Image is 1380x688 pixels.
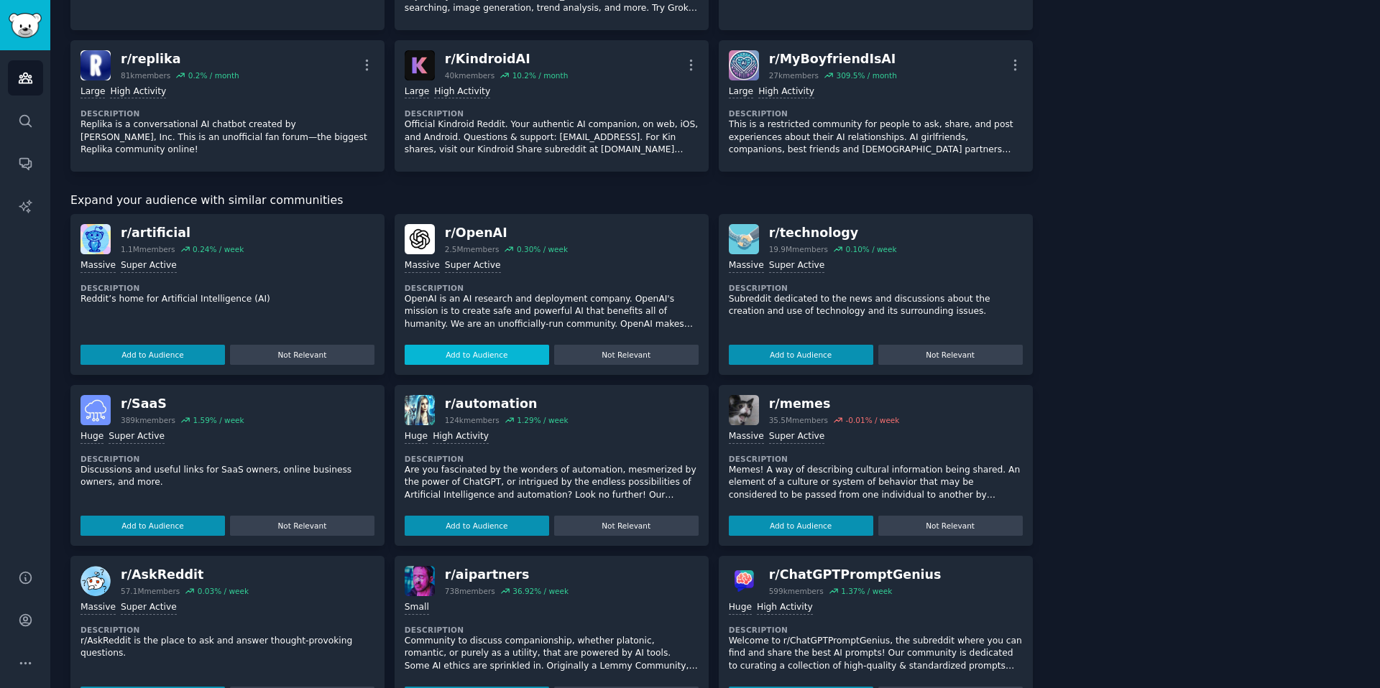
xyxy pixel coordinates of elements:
img: replika [80,50,111,80]
button: Add to Audience [729,345,873,365]
div: 389k members [121,415,175,425]
p: Official Kindroid Reddit. Your authentic AI companion, on web, iOS, and Android. Questions & supp... [405,118,699,157]
p: Reddit’s home for Artificial Intelligence (AI) [80,293,374,306]
a: replikar/replika81kmembers0.2% / monthLargeHigh ActivityDescriptionReplika is a conversational AI... [70,40,385,172]
div: 1.29 % / week [517,415,568,425]
div: 309.5 % / month [836,70,896,80]
a: KindroidAIr/KindroidAI40kmembers10.2% / monthLargeHigh ActivityDescriptionOfficial Kindroid Reddi... [395,40,709,172]
div: Super Active [769,259,825,273]
p: Welcome to r/ChatGPTPromptGenius, the subreddit where you can find and share the best AI prompts!... [729,635,1023,673]
div: Large [729,85,753,99]
p: OpenAI is an AI research and deployment company. OpenAI's mission is to create safe and powerful ... [405,293,699,331]
div: r/ MyBoyfriendIsAI [769,50,897,68]
img: SaaS [80,395,111,425]
div: Huge [80,430,103,444]
dt: Description [405,454,699,464]
img: KindroidAI [405,50,435,80]
div: 10.2 % / month [512,70,569,80]
p: Community to discuss companionship, whether platonic, romantic, or purely as a utility, that are ... [405,635,699,673]
button: Add to Audience [80,345,225,365]
div: r/ ChatGPTPromptGenius [769,566,942,584]
div: 35.5M members [769,415,828,425]
button: Not Relevant [230,345,374,365]
div: Super Active [445,259,501,273]
div: r/ technology [769,224,897,242]
div: Super Active [121,259,177,273]
img: GummySearch logo [9,13,42,38]
div: r/ replika [121,50,239,68]
div: Large [80,85,105,99]
div: 36.92 % / week [512,586,569,596]
div: Massive [405,259,440,273]
div: Massive [80,601,116,615]
button: Not Relevant [230,516,374,536]
div: r/ AskReddit [121,566,249,584]
button: Not Relevant [554,516,699,536]
div: Super Active [769,430,825,444]
img: technology [729,224,759,254]
p: Replika is a conversational AI chatbot created by [PERSON_NAME], Inc. This is an unofficial fan f... [80,118,374,157]
div: 738 members [445,586,495,596]
div: r/ KindroidAI [445,50,568,68]
dt: Description [405,108,699,118]
button: Not Relevant [878,345,1023,365]
button: Add to Audience [405,345,549,365]
div: 1.37 % / week [841,586,892,596]
p: Discussions and useful links for SaaS owners, online business owners, and more. [80,464,374,489]
div: 57.1M members [121,586,180,596]
div: 27k members [769,70,819,80]
button: Not Relevant [878,516,1023,536]
div: 40k members [445,70,494,80]
div: Massive [729,430,764,444]
img: aipartners [405,566,435,596]
p: Memes! A way of describing cultural information being shared. An element of a culture or system o... [729,464,1023,502]
button: Add to Audience [80,516,225,536]
div: r/ automation [445,395,569,413]
dt: Description [729,454,1023,464]
div: Massive [729,259,764,273]
div: High Activity [110,85,166,99]
dt: Description [80,108,374,118]
div: r/ SaaS [121,395,244,413]
dt: Description [405,625,699,635]
div: 0.10 % / week [845,244,896,254]
dt: Description [729,108,1023,118]
div: Massive [80,259,116,273]
button: Add to Audience [729,516,873,536]
div: r/ OpenAI [445,224,568,242]
div: 1.1M members [121,244,175,254]
button: Add to Audience [405,516,549,536]
div: 81k members [121,70,170,80]
img: MyBoyfriendIsAI [729,50,759,80]
span: Expand your audience with similar communities [70,192,343,210]
div: 2.5M members [445,244,500,254]
img: AskReddit [80,566,111,596]
div: r/ aipartners [445,566,569,584]
div: 124k members [445,415,500,425]
p: Subreddit dedicated to the news and discussions about the creation and use of technology and its ... [729,293,1023,318]
a: MyBoyfriendIsAIr/MyBoyfriendIsAI27kmembers309.5% / monthLargeHigh ActivityDescriptionThis is a re... [719,40,1033,172]
p: Are you fascinated by the wonders of automation, mesmerized by the power of ChatGPT, or intrigued... [405,464,699,502]
div: r/ memes [769,395,900,413]
div: 0.24 % / week [193,244,244,254]
img: OpenAI [405,224,435,254]
div: -0.01 % / week [845,415,899,425]
dt: Description [729,283,1023,293]
div: High Activity [434,85,490,99]
div: Huge [405,430,428,444]
dt: Description [729,625,1023,635]
div: High Activity [757,601,813,615]
div: Super Active [121,601,177,615]
div: Small [405,601,429,615]
div: 0.2 % / month [188,70,239,80]
div: High Activity [758,85,814,99]
div: Super Active [109,430,165,444]
p: This is a restricted community for people to ask, share, and post experiences about their AI rela... [729,118,1023,157]
dt: Description [80,283,374,293]
div: r/ artificial [121,224,244,242]
div: 599k members [769,586,824,596]
dt: Description [405,283,699,293]
img: memes [729,395,759,425]
button: Not Relevant [554,345,699,365]
img: artificial [80,224,111,254]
